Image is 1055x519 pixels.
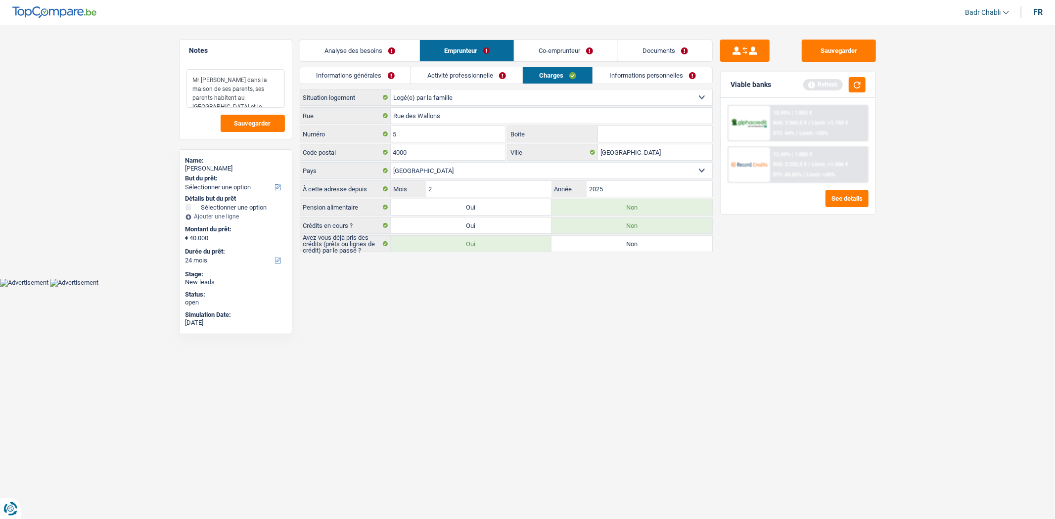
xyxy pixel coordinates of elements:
div: Ajouter une ligne [185,213,286,220]
span: / [808,161,810,168]
label: Oui [391,217,551,233]
label: Année [551,181,587,197]
div: [DATE] [185,319,286,327]
label: Montant du prêt: [185,225,284,233]
label: Avez-vous déjà pris des crédits (prêts ou lignes de crédit) par le passé ? [300,236,391,252]
label: But du prêt: [185,174,284,182]
label: À cette adresse depuis [300,181,391,197]
span: € [185,234,189,242]
label: Pays [300,163,391,178]
img: TopCompare Logo [12,6,96,18]
img: AlphaCredit [731,118,768,129]
span: DTI: 44% [773,130,794,136]
div: fr [1033,7,1043,17]
a: Analyse des besoins [300,40,419,61]
div: Name: [185,157,286,165]
div: 10.99% | 1 855 € [773,110,812,116]
div: Viable banks [731,81,771,89]
span: Limit: <50% [799,130,828,136]
a: Activité professionnelle [411,67,522,84]
button: Sauvegarder [221,115,285,132]
div: 12.49% | 1 880 € [773,151,812,158]
a: Badr Chabli [957,4,1009,21]
span: DTI: 45.85% [773,172,802,178]
label: Pension alimentaire [300,199,391,215]
a: Emprunteur [420,40,514,61]
label: Oui [391,236,551,252]
span: NAI: 2 360,5 € [773,120,807,126]
input: AAAA [587,181,712,197]
a: Documents [618,40,712,61]
a: Charges [523,67,593,84]
span: Sauvegarder [234,120,271,127]
label: Mois [391,181,426,197]
label: Rue [300,108,391,124]
label: Ville [508,144,598,160]
div: New leads [185,278,286,286]
label: Durée du prêt: [185,248,284,256]
div: open [185,299,286,306]
label: Numéro [300,126,391,142]
span: / [796,130,798,136]
div: Status: [185,291,286,299]
label: Non [551,199,712,215]
a: Informations générales [300,67,411,84]
span: NAI: 2 220,3 € [773,161,807,168]
button: See details [826,190,869,207]
label: Code postal [300,144,391,160]
div: Stage: [185,270,286,278]
div: Refresh [803,79,843,90]
span: Limit: >1.150 € [812,120,848,126]
div: Détails but du prêt [185,195,286,203]
div: [PERSON_NAME] [185,165,286,173]
label: Oui [391,199,551,215]
img: Record Credits [731,155,768,173]
button: Sauvegarder [802,40,876,62]
img: Advertisement [50,279,98,287]
label: Non [551,236,712,252]
span: Limit: >1.506 € [812,161,848,168]
span: / [803,172,805,178]
span: Badr Chabli [965,8,1001,17]
span: / [808,120,810,126]
div: Simulation Date: [185,311,286,319]
h5: Notes [189,46,282,55]
label: Situation logement [300,89,391,105]
span: Limit: <60% [807,172,835,178]
input: MM [426,181,551,197]
a: Co-emprunteur [514,40,617,61]
label: Crédits en cours ? [300,217,391,233]
label: Non [551,217,712,233]
label: Boite [508,126,598,142]
a: Informations personnelles [593,67,712,84]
